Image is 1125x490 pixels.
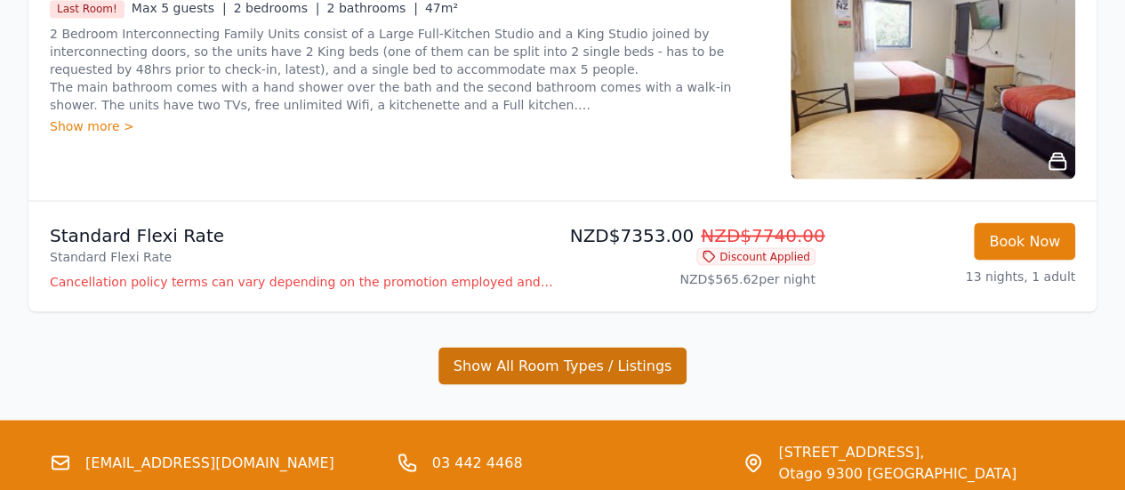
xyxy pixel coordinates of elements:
span: 2 bedrooms | [234,1,320,15]
p: Standard Flexi Rate [50,247,556,265]
button: Book Now [974,222,1075,260]
p: Standard Flexi Rate [50,222,556,247]
span: Max 5 guests | [132,1,227,15]
p: 2 Bedroom Interconnecting Family Units consist of a Large Full-Kitchen Studio and a King Studio j... [50,25,769,114]
span: [STREET_ADDRESS], [778,441,1017,462]
span: Discount Applied [696,247,816,265]
span: 47m² [425,1,458,15]
div: Show more > [50,117,769,135]
span: NZD$7740.00 [701,224,825,245]
span: Otago 9300 [GEOGRAPHIC_DATA] [778,462,1017,484]
p: NZD$7353.00 [570,222,816,247]
p: NZD$565.62 per night [570,269,816,287]
span: 2 bathrooms | [327,1,418,15]
a: [EMAIL_ADDRESS][DOMAIN_NAME] [85,452,334,473]
a: 03 442 4468 [432,452,523,473]
button: Show All Room Types / Listings [438,347,687,384]
p: Cancellation policy terms can vary depending on the promotion employed and the time of stay of th... [50,272,556,290]
p: 13 nights, 1 adult [830,267,1075,285]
